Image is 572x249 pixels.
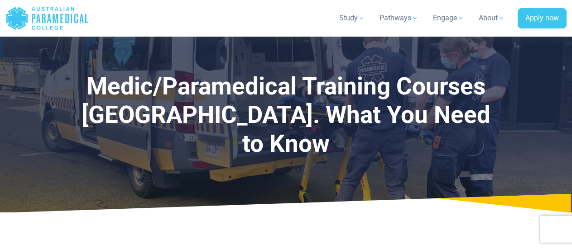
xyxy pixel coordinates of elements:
[76,72,496,158] h1: Medic/Paramedical Training Courses [GEOGRAPHIC_DATA]. What You Need to Know
[5,4,89,33] a: Australian Paramedical College
[374,5,424,31] a: Pathways
[428,5,470,31] a: Engage
[334,5,370,31] a: Study
[518,8,567,29] a: Apply now
[473,5,510,31] a: About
